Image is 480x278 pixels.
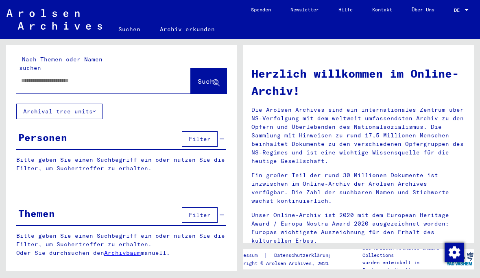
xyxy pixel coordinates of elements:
[150,20,225,39] a: Archiv erkunden
[362,244,445,259] p: Die Arolsen Archives Online-Collections
[16,156,226,173] p: Bitte geben Sie einen Suchbegriff ein oder nutzen Sie die Filter, um Suchertreffer zu erhalten.
[109,20,150,39] a: Suchen
[251,65,466,99] h1: Herzlich willkommen im Online-Archiv!
[18,130,67,145] div: Personen
[182,131,218,147] button: Filter
[232,251,341,260] div: |
[7,9,102,30] img: Arolsen_neg.svg
[16,104,103,119] button: Archival tree units
[445,243,464,262] img: Zustimmung ändern
[198,77,218,85] span: Suche
[16,232,227,257] p: Bitte geben Sie einen Suchbegriff ein oder nutzen Sie die Filter, um Suchertreffer zu erhalten. O...
[268,251,341,260] a: Datenschutzerklärung
[232,251,264,260] a: Impressum
[104,249,141,256] a: Archivbaum
[191,68,227,93] button: Suche
[362,259,445,274] p: wurden entwickelt in Partnerschaft mit
[19,56,103,72] mat-label: Nach Themen oder Namen suchen
[189,135,211,143] span: Filter
[454,7,463,13] span: DE
[251,106,466,165] p: Die Arolsen Archives sind ein internationales Zentrum über NS-Verfolgung mit dem weltweit umfasse...
[189,211,211,219] span: Filter
[182,207,218,223] button: Filter
[251,211,466,245] p: Unser Online-Archiv ist 2020 mit dem European Heritage Award / Europa Nostra Award 2020 ausgezeic...
[251,171,466,205] p: Ein großer Teil der rund 30 Millionen Dokumente ist inzwischen im Online-Archiv der Arolsen Archi...
[232,260,341,267] p: Copyright © Arolsen Archives, 2021
[18,206,55,221] div: Themen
